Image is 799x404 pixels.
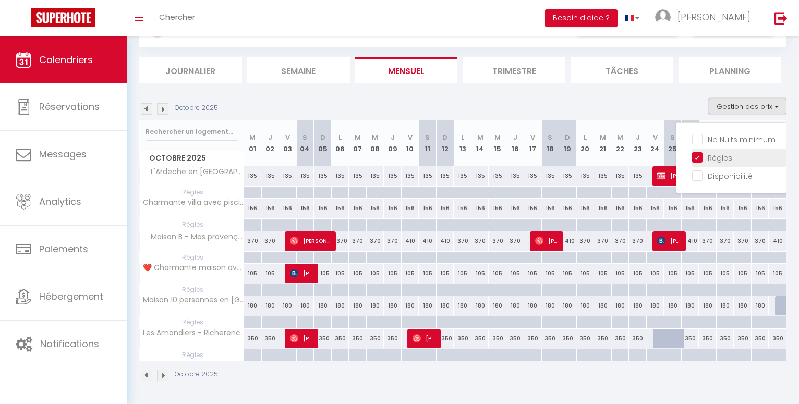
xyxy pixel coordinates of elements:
[769,231,786,251] div: 410
[489,231,506,251] div: 370
[349,296,367,315] div: 180
[39,195,81,208] span: Analytics
[279,296,297,315] div: 180
[629,264,647,283] div: 105
[331,120,349,166] th: 06
[545,9,618,27] button: Besoin d'aide ?
[717,120,734,166] th: 28
[384,231,402,251] div: 370
[175,370,218,379] p: Octobre 2025
[576,264,594,283] div: 105
[699,296,717,315] div: 180
[384,296,402,315] div: 180
[140,187,244,198] span: Règles
[611,120,629,166] th: 22
[611,199,629,218] div: 156
[331,231,349,251] div: 370
[594,264,612,283] div: 105
[717,296,734,315] div: 180
[141,296,246,304] span: Maison 10 personnes en [GEOGRAPHIC_DATA]❤ · Le Murier en [GEOGRAPHIC_DATA]
[653,132,658,142] abbr: V
[141,231,246,243] span: Maison B - Mas provençal
[524,199,542,218] div: 156
[752,199,769,218] div: 156
[384,264,402,283] div: 105
[506,120,524,166] th: 16
[366,199,384,218] div: 156
[559,166,577,186] div: 135
[752,329,769,348] div: 350
[699,120,717,166] th: 27
[402,199,419,218] div: 156
[594,199,612,218] div: 156
[437,296,454,315] div: 180
[442,132,447,142] abbr: D
[646,120,664,166] th: 24
[141,199,246,206] span: Charmante villa avec piscine · La maison de [PERSON_NAME]
[314,296,332,315] div: 180
[320,132,325,142] abbr: D
[664,264,682,283] div: 105
[141,166,246,178] span: L'Ardeche en [GEOGRAPHIC_DATA]
[331,199,349,218] div: 156
[629,199,647,218] div: 156
[734,264,752,283] div: 105
[314,166,332,186] div: 135
[372,132,378,142] abbr: M
[384,120,402,166] th: 09
[39,100,100,113] span: Réservations
[477,132,483,142] abbr: M
[670,132,675,142] abbr: S
[349,264,367,283] div: 105
[244,120,262,166] th: 01
[636,132,640,142] abbr: J
[175,103,218,113] p: Octobre 2025
[366,231,384,251] div: 370
[682,296,699,315] div: 180
[769,199,786,218] div: 156
[437,329,454,348] div: 350
[559,264,577,283] div: 105
[646,199,664,218] div: 156
[247,57,350,83] li: Semaine
[471,329,489,348] div: 350
[513,132,517,142] abbr: J
[425,132,430,142] abbr: S
[752,231,769,251] div: 370
[506,231,524,251] div: 370
[655,9,671,25] img: ...
[454,329,471,348] div: 350
[471,199,489,218] div: 156
[471,120,489,166] th: 14
[559,199,577,218] div: 156
[437,231,454,251] div: 410
[489,296,506,315] div: 180
[559,231,577,251] div: 410
[331,264,349,283] div: 105
[506,199,524,218] div: 156
[461,132,464,142] abbr: L
[594,231,612,251] div: 370
[524,296,542,315] div: 180
[279,120,297,166] th: 03
[717,199,734,218] div: 156
[40,337,99,350] span: Notifications
[600,132,606,142] abbr: M
[734,199,752,218] div: 156
[611,264,629,283] div: 105
[454,264,471,283] div: 105
[617,132,623,142] abbr: M
[314,329,332,348] div: 350
[331,296,349,315] div: 180
[349,166,367,186] div: 135
[454,199,471,218] div: 156
[489,264,506,283] div: 105
[541,166,559,186] div: 135
[349,231,367,251] div: 370
[454,120,471,166] th: 13
[682,120,699,166] th: 26
[384,329,402,348] div: 350
[349,329,367,348] div: 350
[524,166,542,186] div: 135
[355,132,361,142] abbr: M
